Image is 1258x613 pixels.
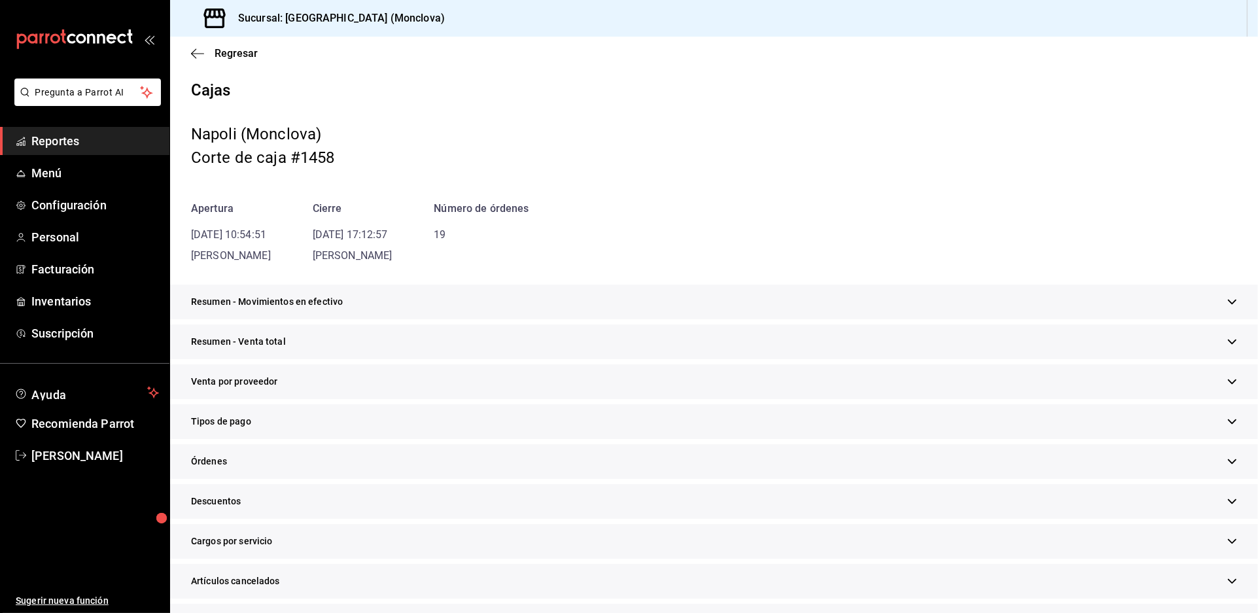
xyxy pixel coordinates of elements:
span: Cargos por servicio [191,534,273,548]
span: Regresar [215,47,258,60]
span: Personal [31,228,159,246]
span: Reportes [31,132,159,150]
div: 19 [434,227,529,243]
button: Regresar [191,47,258,60]
span: Sugerir nueva función [16,594,159,608]
button: Pregunta a Parrot AI [14,79,161,106]
span: [PERSON_NAME] [191,249,271,262]
span: [PERSON_NAME] [313,249,393,262]
span: Tipos de pago [191,415,251,429]
span: Resumen - Venta total [191,335,286,349]
span: Pregunta a Parrot AI [35,86,141,99]
span: Menú [31,164,159,182]
div: Número de órdenes [434,201,529,217]
h3: Sucursal: [GEOGRAPHIC_DATA] (Monclova) [228,10,445,26]
span: Suscripción [31,324,159,342]
time: [DATE] 10:54:51 [191,228,266,241]
div: Cierre [313,201,393,217]
a: Pregunta a Parrot AI [9,95,161,109]
div: Apertura [191,201,271,217]
span: Resumen - Movimientos en efectivo [191,295,343,309]
span: [PERSON_NAME] [31,447,159,464]
span: Configuración [31,196,159,214]
span: Facturación [31,260,159,278]
span: Órdenes [191,455,227,468]
button: open_drawer_menu [144,34,154,44]
span: Inventarios [31,292,159,310]
h1: Cajas [191,80,1237,101]
span: Ayuda [31,385,142,400]
div: Napoli (Monclova) [191,122,1237,146]
span: Venta por proveedor [191,375,278,389]
span: Recomienda Parrot [31,415,159,432]
span: Artículos cancelados [191,574,280,588]
div: Corte de caja #1458 [191,146,1237,169]
time: [DATE] 17:12:57 [313,228,388,241]
span: Descuentos [191,495,241,508]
